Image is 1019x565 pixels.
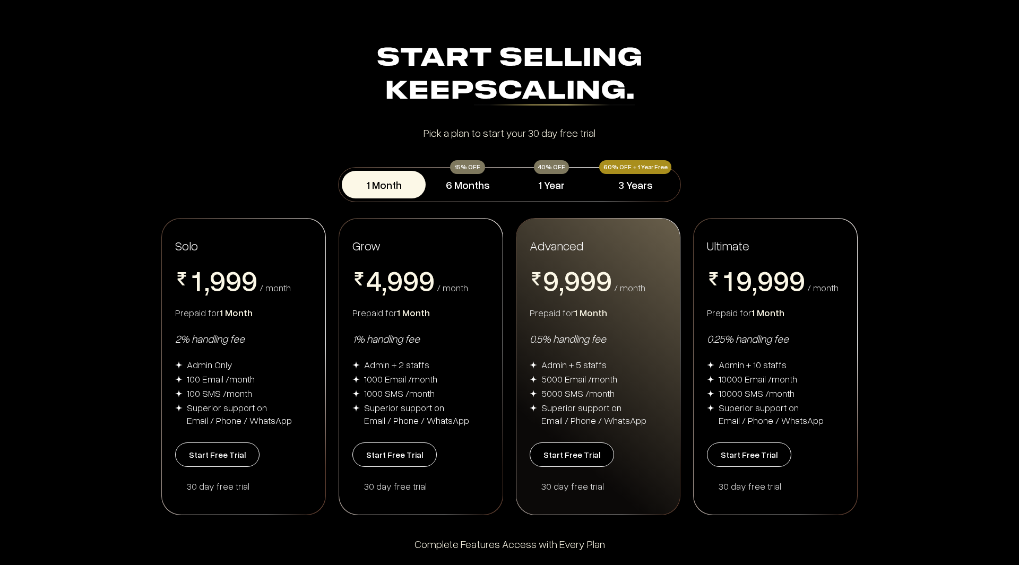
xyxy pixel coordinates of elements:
[382,266,387,298] span: ,
[226,266,241,294] span: 9
[719,387,795,399] div: 10000 SMS /month
[541,372,617,385] div: 5000 Email /month
[530,442,614,467] button: Start Free Trial
[220,307,253,318] span: 1 Month
[175,404,183,412] img: img
[736,266,752,294] span: 9
[534,160,569,174] div: 40% OFF
[773,266,789,294] span: 9
[175,238,198,253] span: Solo
[419,266,435,294] span: 9
[543,266,559,294] span: 9
[599,160,671,174] div: 60% OFF + 1 Year Free
[707,404,714,412] img: img
[364,358,429,371] div: Admin + 2 staffs
[559,266,564,298] span: ,
[564,266,580,294] span: 9
[707,361,714,369] img: img
[187,401,292,427] div: Superior support on Email / Phone / WhatsApp
[707,390,714,397] img: img
[530,376,537,383] img: img
[397,307,430,318] span: 1 Month
[366,294,382,323] span: 5
[204,266,210,298] span: ,
[352,238,381,253] span: Grow
[541,401,646,427] div: Superior support on Email / Phone / WhatsApp
[752,307,784,318] span: 1 Month
[188,266,204,294] span: 1
[187,358,232,371] div: Admin Only
[509,171,593,198] button: 1 Year
[719,372,797,385] div: 10000 Email /month
[175,442,260,467] button: Start Free Trial
[530,306,667,319] div: Prepaid for
[364,387,435,399] div: 1000 SMS /month
[530,237,583,254] span: Advanced
[530,332,667,345] div: 0.5% handling fee
[166,42,853,108] div: Start Selling
[720,266,736,294] span: 1
[474,79,635,106] div: Scaling.
[707,332,844,345] div: 0.25% handling fee
[719,401,824,427] div: Superior support on Email / Phone / WhatsApp
[752,266,757,298] span: ,
[426,171,509,198] button: 6 Months
[175,332,312,345] div: 2% handling fee
[175,390,183,397] img: img
[175,361,183,369] img: img
[166,127,853,138] div: Pick a plan to start your 30 day free trial
[352,376,360,383] img: img
[188,294,204,323] span: 2
[352,272,366,285] img: pricing-rupee
[807,283,839,292] div: / month
[719,480,844,492] div: 30 day free trial
[364,401,469,427] div: Superior support on Email / Phone / WhatsApp
[720,294,736,323] span: 2
[352,404,360,412] img: img
[364,480,489,492] div: 30 day free trial
[530,404,537,412] img: img
[352,390,360,397] img: img
[342,171,426,198] button: 1 Month
[593,171,677,198] button: 3 Years
[210,266,226,294] span: 9
[707,272,720,285] img: pricing-rupee
[352,361,360,369] img: img
[789,266,805,294] span: 9
[241,266,257,294] span: 9
[574,307,607,318] span: 1 Month
[352,306,489,319] div: Prepaid for
[707,306,844,319] div: Prepaid for
[366,266,382,294] span: 4
[175,272,188,285] img: pricing-rupee
[707,442,791,467] button: Start Free Trial
[437,283,468,292] div: / month
[364,372,437,385] div: 1000 Email /month
[707,237,749,254] span: Ultimate
[175,306,312,319] div: Prepaid for
[614,283,645,292] div: / month
[450,160,485,174] div: 15% OFF
[166,75,853,108] div: Keep
[757,266,773,294] span: 9
[596,266,612,294] span: 9
[387,266,403,294] span: 9
[187,372,255,385] div: 100 Email /month
[403,266,419,294] span: 9
[530,361,537,369] img: img
[580,266,596,294] span: 9
[187,387,252,399] div: 100 SMS /month
[541,358,607,371] div: Admin + 5 staffs
[719,358,787,371] div: Admin + 10 staffs
[352,332,489,345] div: 1% handling fee
[260,283,291,292] div: / month
[352,442,437,467] button: Start Free Trial
[175,376,183,383] img: img
[707,376,714,383] img: img
[530,390,537,397] img: img
[541,387,615,399] div: 5000 SMS /month
[541,480,667,492] div: 30 day free trial
[530,272,543,285] img: pricing-rupee
[187,480,312,492] div: 30 day free trial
